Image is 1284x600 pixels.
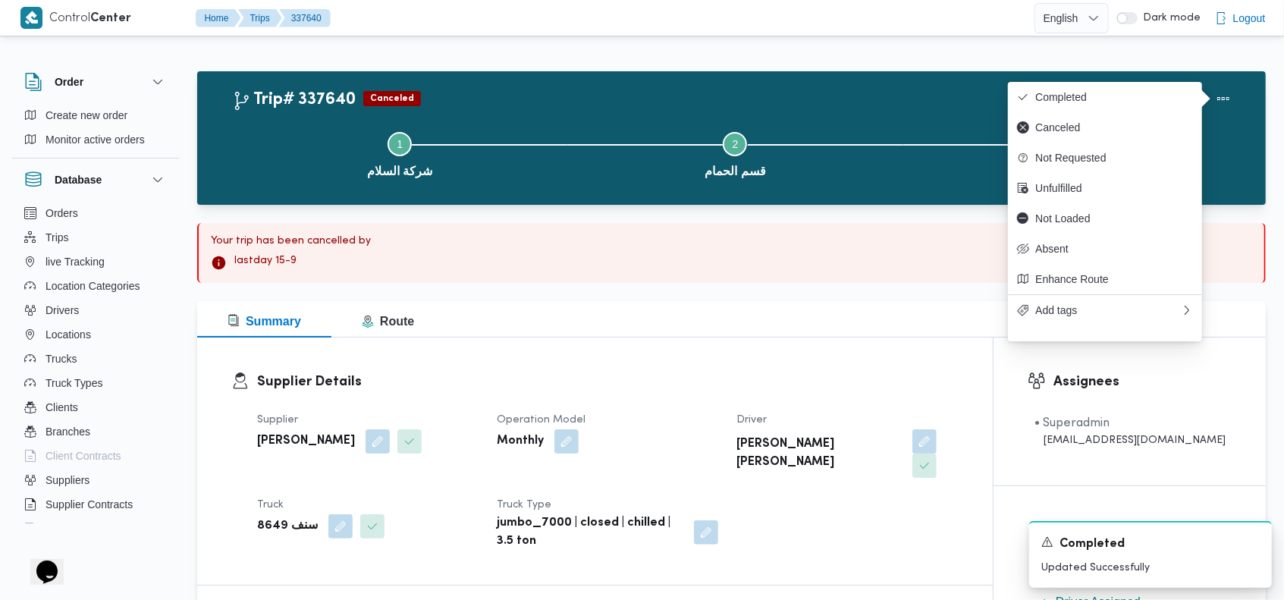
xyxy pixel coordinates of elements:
[24,73,167,91] button: Order
[736,435,902,472] b: [PERSON_NAME] [PERSON_NAME]
[18,225,173,250] button: Trips
[91,13,132,24] b: Center
[370,94,414,103] b: Canceled
[232,90,356,110] h2: Trip# 337640
[257,517,318,536] b: 8649 سنف
[46,228,69,247] span: Trips
[18,127,173,152] button: Monitor active orders
[733,138,739,150] span: 2
[1008,203,1202,234] button: Not Loaded
[1034,414,1226,448] span: • Superadmin mostafa.elrouby@illa.com.eg
[1035,212,1193,225] span: Not Loaded
[18,492,173,517] button: Supplier Contracts
[18,103,173,127] button: Create new order
[18,468,173,492] button: Suppliers
[1034,432,1226,448] div: [EMAIL_ADDRESS][DOMAIN_NAME]
[18,322,173,347] button: Locations
[12,201,179,529] div: Database
[18,444,173,468] button: Client Contracts
[46,204,78,222] span: Orders
[1008,143,1202,173] button: Not Requested
[18,201,173,225] button: Orders
[1008,112,1202,143] button: Canceled
[1060,536,1125,554] span: Completed
[736,415,767,425] span: Driver
[46,253,105,271] span: live Tracking
[1008,294,1202,325] button: Add tags
[363,91,421,106] span: Canceled
[46,277,140,295] span: Location Categories
[46,447,121,465] span: Client Contracts
[1034,414,1226,432] div: • Superadmin
[497,432,544,451] b: Monthly
[55,73,83,91] h3: Order
[279,9,331,27] button: 337640
[20,7,42,29] img: X8yXhbKr1z7QwAAAABJRU5ErkJggg==
[1053,372,1232,392] h3: Assignees
[24,171,167,189] button: Database
[18,517,173,541] button: Devices
[497,500,551,510] span: Truck Type
[1008,173,1202,203] button: Unfulfilled
[196,9,241,27] button: Home
[497,415,585,425] span: Operation Model
[1035,182,1193,194] span: Unfulfilled
[1209,3,1272,33] button: Logout
[1008,264,1202,294] button: Enhance Route
[46,471,89,489] span: Suppliers
[18,395,173,419] button: Clients
[1041,560,1260,576] p: Updated Successfully
[46,495,133,514] span: Supplier Contracts
[903,114,1238,193] button: شركة السلام
[1008,82,1202,112] button: Completed
[257,372,959,392] h3: Supplier Details
[18,274,173,298] button: Location Categories
[705,162,765,181] span: قسم الحمام
[1035,304,1181,316] span: Add tags
[1008,234,1202,264] button: Absent
[228,315,301,328] span: Summary
[1035,91,1193,103] span: Completed
[257,432,355,451] b: [PERSON_NAME]
[1208,83,1238,114] button: Actions
[46,398,78,416] span: Clients
[46,350,77,368] span: Trucks
[367,162,432,181] span: شركة السلام
[238,9,282,27] button: Trips
[18,347,173,371] button: Trucks
[46,301,79,319] span: Drivers
[497,514,683,551] b: jumbo_7000 | closed | chilled | 3.5 ton
[362,315,414,328] span: Route
[46,325,91,344] span: Locations
[46,130,145,149] span: Monitor active orders
[1035,243,1193,255] span: Absent
[18,298,173,322] button: Drivers
[211,255,1252,271] div: lastday 15-9
[211,235,1252,247] div: Your trip has been cancelled by
[55,171,102,189] h3: Database
[1233,9,1266,27] span: Logout
[1035,152,1193,164] span: Not Requested
[1138,12,1201,24] span: Dark mode
[1035,121,1193,134] span: Canceled
[1035,273,1193,285] span: Enhance Route
[257,415,298,425] span: Supplier
[232,114,567,193] button: شركة السلام
[397,138,403,150] span: 1
[46,106,127,124] span: Create new order
[46,423,90,441] span: Branches
[46,374,102,392] span: Truck Types
[15,539,64,585] iframe: chat widget
[1041,535,1260,554] div: Notification
[257,500,284,510] span: Truck
[18,419,173,444] button: Branches
[46,520,83,538] span: Devices
[18,250,173,274] button: live Tracking
[12,103,179,158] div: Order
[18,371,173,395] button: Truck Types
[567,114,903,193] button: قسم الحمام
